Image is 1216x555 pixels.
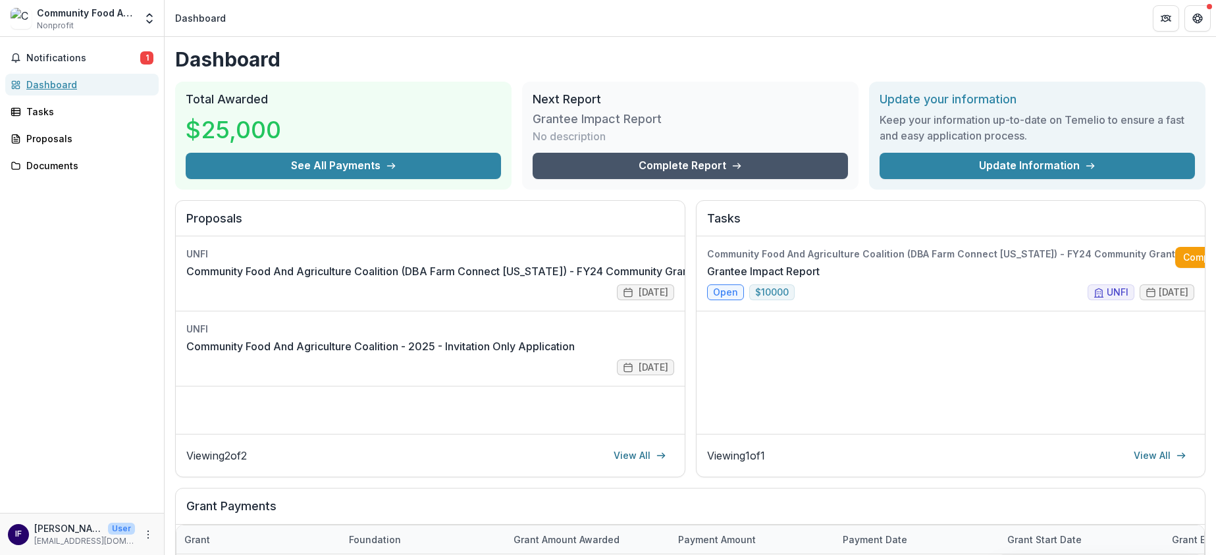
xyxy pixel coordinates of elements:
button: Get Help [1184,5,1211,32]
h2: Proposals [186,211,674,236]
button: See All Payments [186,153,501,179]
div: Payment Amount [670,525,835,554]
a: View All [1126,445,1194,466]
h1: Dashboard [175,47,1205,71]
a: Tasks [5,101,159,122]
h2: Grant Payments [186,499,1194,524]
div: Grant [176,525,341,554]
p: [EMAIL_ADDRESS][DOMAIN_NAME] [34,535,135,547]
div: Foundation [341,525,506,554]
a: Documents [5,155,159,176]
div: Payment date [835,533,915,546]
a: View All [606,445,674,466]
div: Documents [26,159,148,172]
div: Foundation [341,533,409,546]
a: Community Food And Agriculture Coalition (DBA Farm Connect [US_STATE]) - FY24 Community Grant [186,263,692,279]
h2: Update your information [880,92,1195,107]
p: User [108,523,135,535]
div: Proposals [26,132,148,145]
a: Update Information [880,153,1195,179]
a: Dashboard [5,74,159,95]
button: Open entity switcher [140,5,159,32]
a: Community Food And Agriculture Coalition - 2025 - Invitation Only Application [186,338,575,354]
div: Payment date [835,525,999,554]
div: Grant start date [999,525,1164,554]
p: Viewing 2 of 2 [186,448,247,463]
h3: Grantee Impact Report [533,112,662,126]
h2: Total Awarded [186,92,501,107]
button: More [140,527,156,542]
div: Grant start date [999,533,1090,546]
div: Dashboard [26,78,148,92]
div: Grant amount awarded [506,533,627,546]
nav: breadcrumb [170,9,231,28]
h3: $25,000 [186,112,284,147]
span: 1 [140,51,153,65]
div: Payment Amount [670,533,764,546]
span: Nonprofit [37,20,74,32]
div: Grant [176,533,218,546]
a: Complete Report [533,153,848,179]
a: Grantee Impact Report [707,263,820,279]
p: [PERSON_NAME] [34,521,103,535]
img: Community Food And Agriculture Coalition (DBA Farm Connect Montana) [11,8,32,29]
div: Ian Finch [15,530,22,539]
h3: Keep your information up-to-date on Temelio to ensure a fast and easy application process. [880,112,1195,144]
div: Grant amount awarded [506,525,670,554]
h2: Next Report [533,92,848,107]
h2: Tasks [707,211,1195,236]
button: Partners [1153,5,1179,32]
span: Notifications [26,53,140,64]
p: Viewing 1 of 1 [707,448,765,463]
p: No description [533,128,606,144]
div: Tasks [26,105,148,119]
div: Community Food And Agriculture Coalition (DBA Farm Connect [US_STATE]) [37,6,135,20]
a: Proposals [5,128,159,149]
div: Dashboard [175,11,226,25]
button: Notifications1 [5,47,159,68]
